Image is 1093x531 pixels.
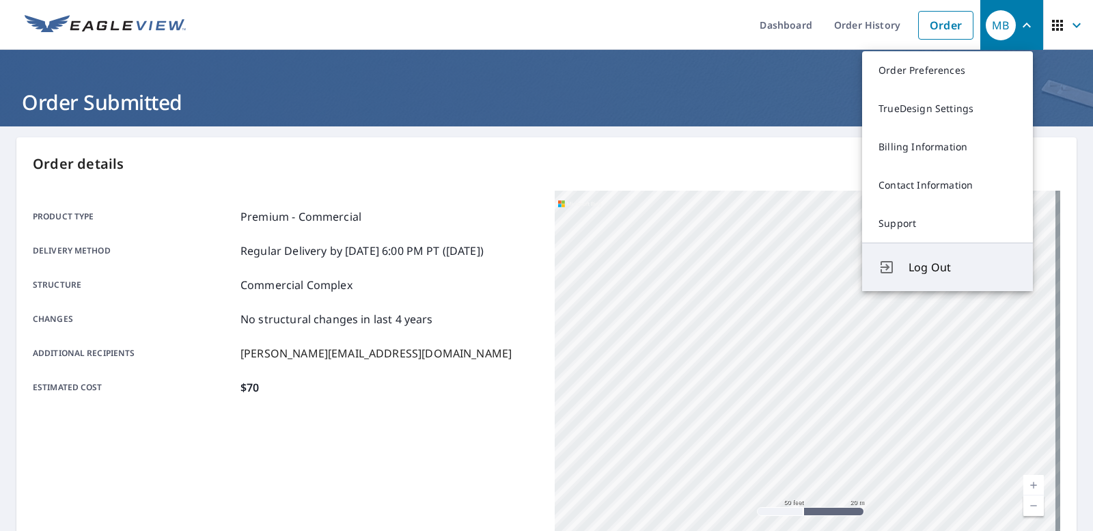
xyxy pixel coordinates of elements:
[862,128,1033,166] a: Billing Information
[240,311,433,327] p: No structural changes in last 4 years
[33,243,235,259] p: Delivery method
[240,379,259,396] p: $70
[240,208,361,225] p: Premium - Commercial
[1023,475,1044,495] a: Current Level 19, Zoom In
[909,259,1016,275] span: Log Out
[33,154,1060,174] p: Order details
[862,90,1033,128] a: TrueDesign Settings
[240,277,352,293] p: Commercial Complex
[918,11,973,40] a: Order
[862,166,1033,204] a: Contact Information
[240,345,512,362] p: [PERSON_NAME][EMAIL_ADDRESS][DOMAIN_NAME]
[16,88,1077,116] h1: Order Submitted
[862,204,1033,243] a: Support
[33,345,235,362] p: Additional recipients
[986,10,1016,40] div: MB
[862,243,1033,291] button: Log Out
[33,379,235,396] p: Estimated cost
[1023,495,1044,516] a: Current Level 19, Zoom Out
[33,277,235,293] p: Structure
[33,311,235,327] p: Changes
[240,243,484,259] p: Regular Delivery by [DATE] 6:00 PM PT ([DATE])
[25,15,186,36] img: EV Logo
[862,51,1033,90] a: Order Preferences
[33,208,235,225] p: Product type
